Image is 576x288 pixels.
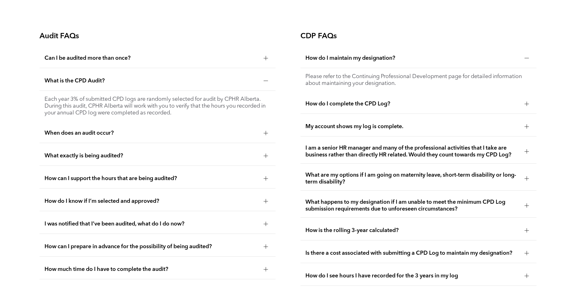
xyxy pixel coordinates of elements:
[305,145,520,158] span: I am a senior HR manager and many of the professional activities that I take are business rather ...
[45,175,259,182] span: How can I support the hours that are being audited?
[305,272,520,279] span: How do I see hours I have recorded for the 3 years in my log
[45,198,259,205] span: How do I know if I’m selected and approved?
[305,55,520,62] span: How do I maintain my designation?
[305,199,520,212] span: What happens to my designation if I am unable to meet the minimum CPD Log submission requirements...
[305,172,520,185] span: What are my options if I am going on maternity leave, short-term disability or long-term disability?
[45,77,259,84] span: What is the CPD Audit?
[305,227,520,234] span: How is the rolling 3-year calculated?
[45,221,259,227] span: I was notified that I’ve been audited, what do I do now?
[305,250,520,257] span: Is there a cost associated with submitting a CPD Log to maintain my designation?
[45,266,259,273] span: How much time do I have to complete the audit?
[305,73,531,87] p: Please refer to the Continuing Professional Development page for detailed information about maint...
[305,123,520,130] span: My account shows my log is complete.
[45,55,259,62] span: Can I be audited more than once?
[40,33,79,40] span: Audit FAQs
[45,243,259,250] span: How can I prepare in advance for the possibility of being audited?
[45,152,259,159] span: What exactly is being audited?
[300,33,337,40] span: CDP FAQs
[45,96,271,116] p: Each year 3% of submitted CPD logs are randomly selected for audit by CPHR Alberta. During this a...
[305,100,520,107] span: How do I complete the CPD Log?
[45,130,259,137] span: When does an audit occur?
